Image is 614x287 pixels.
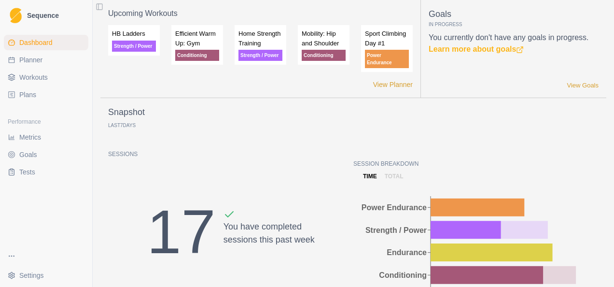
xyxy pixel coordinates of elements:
[19,90,36,100] span: Plans
[429,21,599,28] p: In Progress
[108,123,136,128] p: Last Days
[175,29,219,48] p: Efficient Warm Up: Gym
[27,12,59,19] span: Sequence
[4,70,88,85] a: Workouts
[373,80,413,90] a: View Planner
[4,87,88,102] a: Plans
[19,167,35,177] span: Tests
[4,129,88,145] a: Metrics
[365,29,409,48] p: Sport Climbing Day #1
[363,172,377,181] p: time
[429,45,524,53] a: Learn more about goals
[223,209,315,278] div: You have completed sessions this past week
[385,172,404,181] p: total
[353,159,599,168] p: Session Breakdown
[19,38,53,47] span: Dashboard
[10,8,22,24] img: Logo
[302,50,346,61] p: Conditioning
[108,150,353,158] p: Sessions
[108,8,413,19] p: Upcoming Workouts
[238,50,282,61] p: Strength / Power
[147,186,215,278] div: 17
[19,132,41,142] span: Metrics
[4,52,88,68] a: Planner
[175,50,219,61] p: Conditioning
[379,271,427,279] tspan: Conditioning
[362,203,427,212] tspan: Power Endurance
[387,248,427,257] tspan: Endurance
[4,268,88,283] button: Settings
[19,150,37,159] span: Goals
[112,29,156,39] p: HB Ladders
[112,41,156,52] p: Strength / Power
[567,81,599,90] a: View Goals
[4,114,88,129] div: Performance
[302,29,346,48] p: Mobility: Hip and Shoulder
[120,123,123,128] span: 7
[429,32,599,55] p: You currently don't have any goals in progress.
[4,164,88,180] a: Tests
[19,72,48,82] span: Workouts
[365,226,427,234] tspan: Strength / Power
[238,29,282,48] p: Home Strength Training
[429,8,599,21] p: Goals
[108,106,145,119] p: Snapshot
[4,147,88,162] a: Goals
[365,50,409,68] p: Power Endurance
[4,35,88,50] a: Dashboard
[19,55,42,65] span: Planner
[4,4,88,27] a: LogoSequence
